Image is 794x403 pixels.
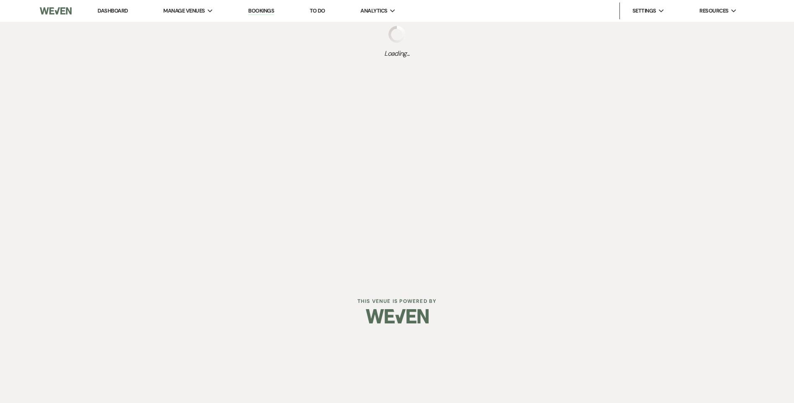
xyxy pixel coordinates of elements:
span: Loading... [384,49,410,59]
img: loading spinner [388,26,405,43]
img: Weven Logo [366,302,429,331]
span: Analytics [360,7,387,15]
span: Manage Venues [163,7,205,15]
img: Weven Logo [40,2,72,20]
a: Bookings [248,7,274,15]
a: To Do [310,7,325,14]
span: Resources [699,7,728,15]
span: Settings [632,7,656,15]
a: Dashboard [98,7,128,14]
